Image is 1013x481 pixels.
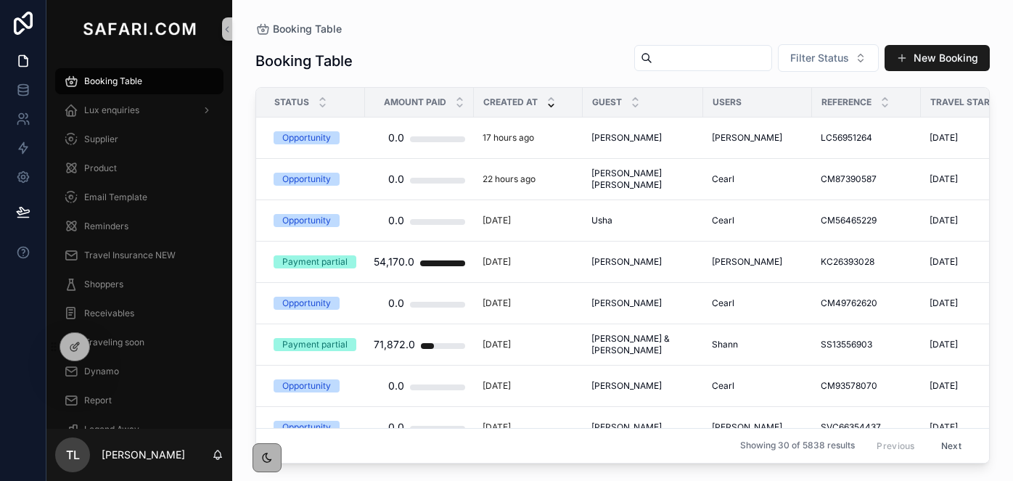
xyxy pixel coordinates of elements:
span: Shoppers [84,279,123,290]
span: Guest [592,96,622,108]
a: Payment partial [274,255,356,268]
span: Usha [591,215,612,226]
a: [PERSON_NAME] [712,256,803,268]
button: Select Button [778,44,879,72]
a: CM49762620 [821,297,912,309]
span: Status [274,96,309,108]
p: [DATE] [483,380,511,392]
div: Opportunity [282,131,331,144]
span: [PERSON_NAME] [591,297,662,309]
a: Shann [712,339,803,350]
span: Shann [712,339,738,350]
a: [DATE] [483,380,574,392]
a: Shoppers [55,271,223,297]
button: Next [931,435,972,457]
a: 17 hours ago [483,132,574,144]
a: 0.0 [374,206,465,235]
a: Travel Insurance NEW [55,242,223,268]
span: Reference [821,96,871,108]
span: [DATE] [930,422,958,433]
span: Receivables [84,308,134,319]
a: Cearl [712,380,803,392]
a: LC56951264 [821,132,912,144]
p: [PERSON_NAME] [102,448,185,462]
a: Cearl [712,297,803,309]
span: Travel Starts [930,96,1001,108]
a: [PERSON_NAME] & [PERSON_NAME] [591,333,694,356]
div: Opportunity [282,421,331,434]
div: Opportunity [282,214,331,227]
span: Booking Table [84,75,142,87]
span: [PERSON_NAME] [591,380,662,392]
a: 0.0 [374,165,465,194]
a: Opportunity [274,214,356,227]
a: [DATE] [483,215,574,226]
span: [DATE] [930,256,958,268]
a: Opportunity [274,297,356,310]
span: [DATE] [930,297,958,309]
a: 0.0 [374,371,465,400]
a: Receivables [55,300,223,326]
a: [PERSON_NAME] [591,132,694,144]
span: Showing 30 of 5838 results [740,440,855,452]
span: Filter Status [790,51,849,65]
a: Usha [591,215,694,226]
div: 0.0 [388,206,404,235]
p: [DATE] [483,256,511,268]
a: 22 hours ago [483,173,574,185]
a: Payment partial [274,338,356,351]
a: 0.0 [374,413,465,442]
h1: Booking Table [255,51,353,71]
span: CM56465229 [821,215,877,226]
span: [PERSON_NAME] [PERSON_NAME] [591,168,694,191]
span: Reminders [84,221,128,232]
a: Lux enquiries [55,97,223,123]
div: 0.0 [388,123,404,152]
span: TL [66,446,80,464]
a: Product [55,155,223,181]
div: 54,170.0 [374,247,414,276]
a: Supplier [55,126,223,152]
a: Opportunity [274,421,356,434]
span: [DATE] [930,215,958,226]
a: CM56465229 [821,215,912,226]
span: CM87390587 [821,173,877,185]
a: [PERSON_NAME] [712,132,803,144]
div: Opportunity [282,297,331,310]
span: [PERSON_NAME] [712,132,782,144]
div: Opportunity [282,173,331,186]
span: Cearl [712,215,734,226]
a: SS13556903 [821,339,912,350]
a: [PERSON_NAME] [591,256,694,268]
span: Legend Away [84,424,139,435]
a: [PERSON_NAME] [712,422,803,433]
p: [DATE] [483,339,511,350]
span: Created at [483,96,538,108]
div: scrollable content [46,58,232,429]
p: 22 hours ago [483,173,536,185]
a: SVC66354437 [821,422,912,433]
div: Opportunity [282,379,331,392]
span: Traveling soon [84,337,144,348]
span: [DATE] [930,173,958,185]
span: SS13556903 [821,339,872,350]
a: KC26393028 [821,256,912,268]
span: [PERSON_NAME] [712,422,782,433]
span: Product [84,163,117,174]
span: [PERSON_NAME] [712,256,782,268]
span: CM93578070 [821,380,877,392]
span: [DATE] [930,132,958,144]
div: 0.0 [388,413,404,442]
div: Payment partial [282,338,348,351]
span: [DATE] [930,339,958,350]
p: [DATE] [483,422,511,433]
span: Users [713,96,742,108]
a: 0.0 [374,289,465,318]
a: 0.0 [374,123,465,152]
a: Traveling soon [55,329,223,355]
button: New Booking [885,45,990,71]
a: [PERSON_NAME] [591,422,694,433]
span: Email Template [84,192,147,203]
